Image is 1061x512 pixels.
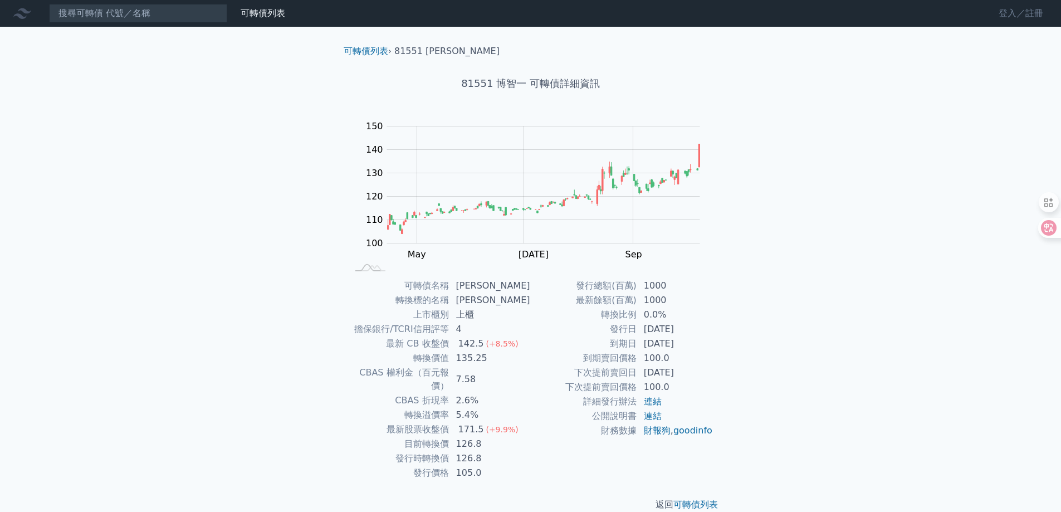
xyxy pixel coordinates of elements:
a: 連結 [644,396,662,407]
td: 上市櫃別 [348,308,449,322]
td: 4 [449,322,531,337]
a: 可轉債列表 [344,46,388,56]
td: 轉換標的名稱 [348,293,449,308]
li: 81551 [PERSON_NAME] [394,45,500,58]
td: [PERSON_NAME] [449,293,531,308]
div: 142.5 [456,337,486,350]
td: [DATE] [637,365,713,380]
td: 最新 CB 收盤價 [348,337,449,351]
td: 可轉債名稱 [348,279,449,293]
a: 可轉債列表 [241,8,285,18]
td: 100.0 [637,380,713,394]
li: › [344,45,392,58]
tspan: 130 [366,168,383,178]
td: [DATE] [637,322,713,337]
td: 發行總額(百萬) [531,279,637,293]
p: 返回 [335,498,727,511]
g: Chart [360,121,717,260]
tspan: [DATE] [519,249,549,260]
td: 轉換價值 [348,351,449,365]
td: 2.6% [449,393,531,408]
td: 0.0% [637,308,713,322]
a: goodinfo [673,425,712,436]
td: [DATE] [637,337,713,351]
td: CBAS 權利金（百元報價） [348,365,449,393]
tspan: May [408,249,426,260]
tspan: 110 [366,214,383,225]
td: 5.4% [449,408,531,422]
td: 1000 [637,279,713,293]
td: 公開說明書 [531,409,637,423]
tspan: 150 [366,121,383,131]
td: 擔保銀行/TCRI信用評等 [348,322,449,337]
td: 126.8 [449,437,531,451]
td: 發行時轉換價 [348,451,449,466]
span: (+9.9%) [486,425,518,434]
a: 登入／註冊 [990,4,1052,22]
td: 到期賣回價格 [531,351,637,365]
td: 發行日 [531,322,637,337]
td: 下次提前賣回日 [531,365,637,380]
td: 最新股票收盤價 [348,422,449,437]
tspan: 100 [366,238,383,248]
td: CBAS 折現率 [348,393,449,408]
tspan: 140 [366,144,383,155]
td: 詳細發行辦法 [531,394,637,409]
td: [PERSON_NAME] [449,279,531,293]
td: 最新餘額(百萬) [531,293,637,308]
a: 財報狗 [644,425,671,436]
td: 到期日 [531,337,637,351]
td: 轉換比例 [531,308,637,322]
td: 100.0 [637,351,713,365]
tspan: Sep [625,249,642,260]
input: 搜尋可轉債 代號／名稱 [49,4,227,23]
td: 135.25 [449,351,531,365]
a: 連結 [644,411,662,421]
td: 126.8 [449,451,531,466]
td: , [637,423,713,438]
td: 7.58 [449,365,531,393]
a: 可轉債列表 [673,499,718,510]
td: 財務數據 [531,423,637,438]
span: (+8.5%) [486,339,518,348]
td: 發行價格 [348,466,449,480]
td: 1000 [637,293,713,308]
td: 目前轉換價 [348,437,449,451]
td: 105.0 [449,466,531,480]
h1: 81551 博智一 可轉債詳細資訊 [335,76,727,91]
div: 171.5 [456,423,486,436]
g: Series [387,144,700,234]
td: 上櫃 [449,308,531,322]
tspan: 120 [366,191,383,202]
td: 下次提前賣回價格 [531,380,637,394]
td: 轉換溢價率 [348,408,449,422]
